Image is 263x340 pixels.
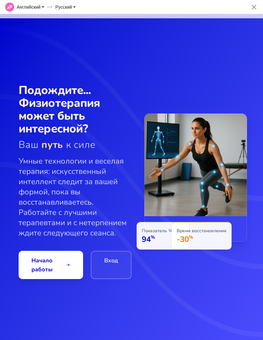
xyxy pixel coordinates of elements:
[91,251,131,279] a: Вход
[248,1,260,13] span: Отменить
[19,84,131,135] span: Подождите... Физиотерапия может быть интересной?
[142,234,183,244] p: 94
[19,251,83,279] a: Начало работы
[41,138,63,151] span: путь
[31,256,70,274] span: Начало работы
[19,139,131,151] span: Ваш к силе
[19,156,131,238] p: Умные технологии и веселая терапия: искусственный интеллект следит за вашей формой, пока вы восст...
[142,228,183,234] p: Показатель Успеха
